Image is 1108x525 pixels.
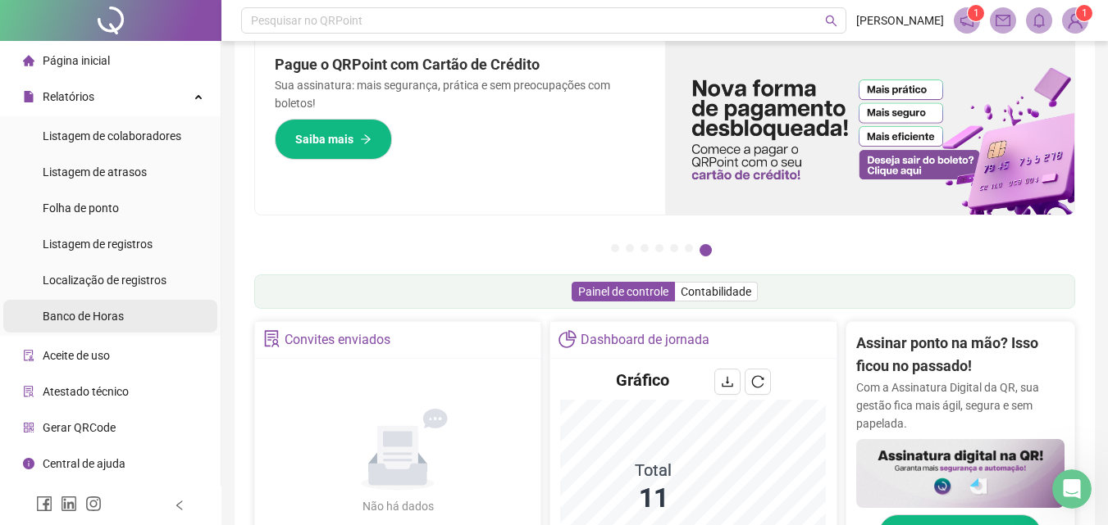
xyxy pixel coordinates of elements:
button: 6 [685,244,693,252]
span: Contabilidade [681,285,751,298]
span: mail [996,13,1010,28]
h2: Pague o QRPoint com Cartão de Crédito [275,53,645,76]
span: reload [751,375,764,388]
span: Gerar QRCode [43,421,116,434]
span: solution [263,330,280,347]
button: 2 [626,244,634,252]
span: Atestado técnico [43,385,129,398]
button: Saiba mais [275,119,392,160]
span: Listagem de colaboradores [43,129,181,143]
span: Relatórios [43,90,94,103]
p: Sua assinatura: mais segurança, prática e sem preocupações com boletos! [275,76,645,112]
span: Folha de ponto [43,201,119,215]
button: 7 [700,244,712,256]
span: search [825,15,837,27]
span: Página inicial [43,54,110,67]
h2: Assinar ponto na mão? Isso ficou no passado! [856,332,1065,378]
span: facebook [36,496,52,512]
iframe: Intercom live chat [1052,469,1092,509]
img: banner%2F02c71560-61a6-44d4-94b9-c8ab97240462.png [856,439,1065,509]
span: instagram [85,496,102,512]
p: Com a Assinatura Digital da QR, sua gestão fica mais ágil, segura e sem papelada. [856,378,1065,432]
span: bell [1032,13,1046,28]
span: linkedin [61,496,77,512]
h4: Gráfico [616,369,669,391]
span: Listagem de atrasos [43,165,147,179]
span: Localização de registros [43,274,166,287]
span: notification [960,13,974,28]
div: Dashboard de jornada [581,326,709,354]
span: download [721,375,734,388]
button: 3 [641,244,649,252]
span: Listagem de registros [43,238,153,251]
span: Banco de Horas [43,310,124,323]
div: Não há dados [322,497,473,515]
sup: 1 [968,5,984,21]
button: 4 [655,244,663,252]
img: 92291 [1063,8,1087,33]
span: left [174,500,185,511]
span: home [23,55,34,66]
span: info-circle [23,458,34,469]
span: pie-chart [559,330,576,347]
div: Convites enviados [285,326,390,354]
img: banner%2F096dab35-e1a4-4d07-87c2-cf089f3812bf.png [665,34,1075,215]
span: arrow-right [360,134,372,145]
span: solution [23,386,34,397]
span: Saiba mais [295,130,353,148]
span: 1 [973,7,979,19]
span: Painel de controle [578,285,668,298]
span: 1 [1082,7,1087,19]
button: 1 [611,244,619,252]
button: 5 [670,244,678,252]
span: qrcode [23,422,34,433]
span: Central de ajuda [43,457,125,470]
span: Aceite de uso [43,349,110,362]
span: [PERSON_NAME] [856,11,944,29]
span: audit [23,350,34,361]
span: file [23,91,34,102]
sup: Atualize o seu contato no menu Meus Dados [1076,5,1092,21]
